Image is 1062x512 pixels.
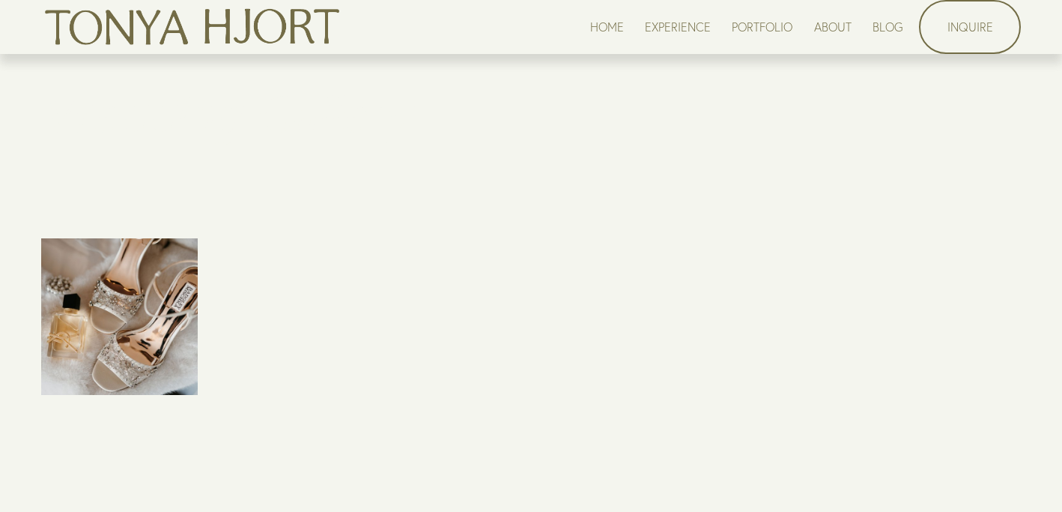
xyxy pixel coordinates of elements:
img: Becca+Jonny_Wedding_TonyaHjortPhotography-8.jpg [2,238,237,395]
em: Wedding Gallery [41,83,407,146]
a: PORTFOLIO [732,16,792,37]
a: EXPERIENCE [645,16,711,37]
img: Tonya Hjort [41,2,342,52]
a: HOME [590,16,624,37]
a: BLOG [873,16,903,37]
a: ABOUT [814,16,852,37]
